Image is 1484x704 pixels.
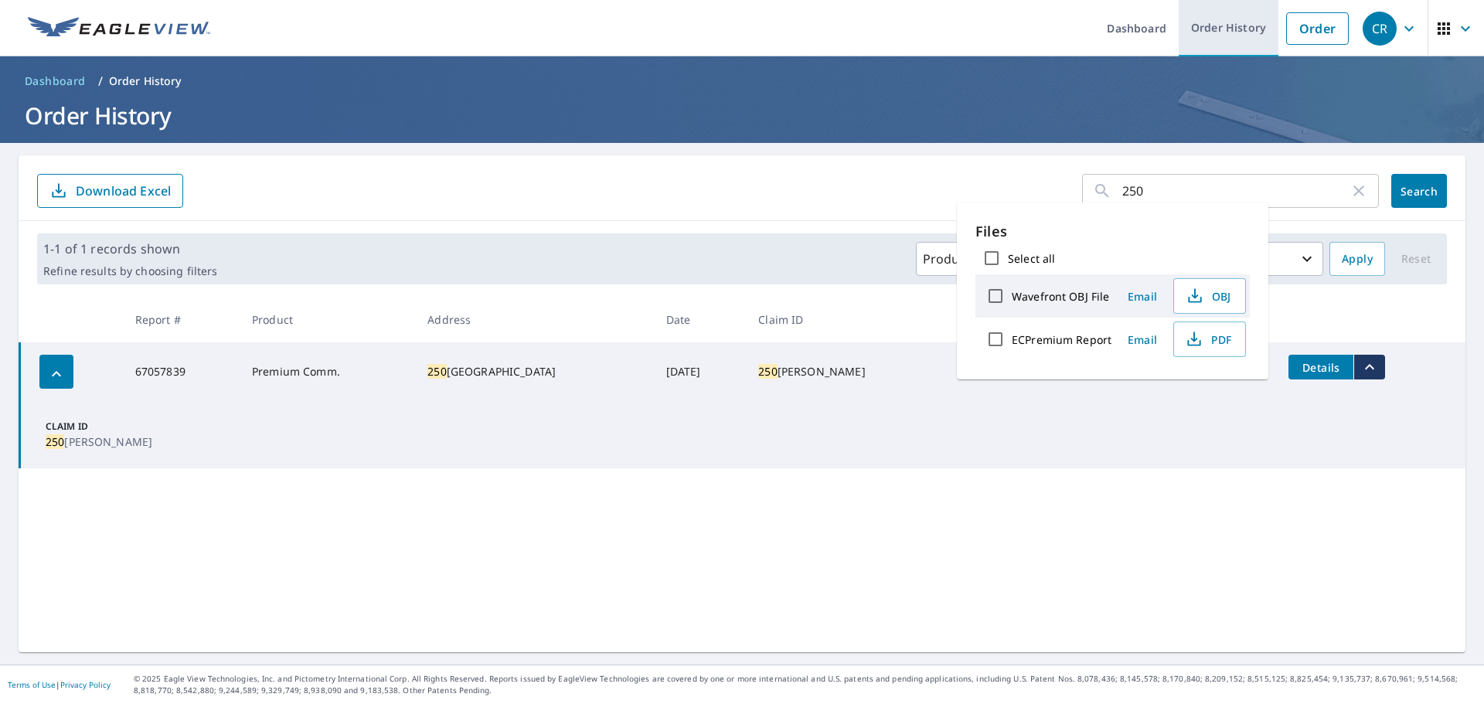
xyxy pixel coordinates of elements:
button: filesDropdownBtn-67057839 [1353,355,1385,379]
td: 67057839 [123,342,240,401]
p: [PERSON_NAME] [46,434,132,450]
td: [PERSON_NAME] [746,342,951,401]
th: Delivery [951,297,1057,342]
td: Regular [951,342,1057,401]
span: Search [1404,184,1435,199]
a: Dashboard [19,69,92,94]
li: / [98,72,103,90]
p: Products [923,250,977,268]
td: [DATE] [654,342,747,401]
button: Download Excel [37,174,183,208]
div: [GEOGRAPHIC_DATA] [427,364,641,379]
p: © 2025 Eagle View Technologies, Inc. and Pictometry International Corp. All Rights Reserved. Repo... [134,673,1476,696]
input: Address, Report #, Claim ID, etc. [1122,169,1350,213]
mark: 250 [758,364,777,379]
td: Premium Comm. [240,342,415,401]
button: Email [1118,328,1167,352]
span: Details [1298,360,1344,375]
th: Address [415,297,653,342]
span: OBJ [1183,287,1233,305]
span: Email [1124,289,1161,304]
span: PDF [1183,330,1233,349]
a: Privacy Policy [60,679,111,690]
th: Report # [123,297,240,342]
button: Search [1391,174,1447,208]
p: Order History [109,73,182,89]
span: Dashboard [25,73,86,89]
p: | [8,680,111,689]
a: Order [1286,12,1349,45]
p: Download Excel [76,182,171,199]
p: Claim ID [46,420,132,434]
div: CR [1363,12,1397,46]
label: ECPremium Report [1012,332,1111,347]
th: Date [654,297,747,342]
h1: Order History [19,100,1465,131]
th: Claim ID [746,297,951,342]
mark: 250 [46,434,64,449]
mark: 250 [427,364,446,379]
p: Files [975,221,1250,242]
button: Email [1118,284,1167,308]
button: PDF [1173,321,1246,357]
span: Apply [1342,250,1373,269]
button: OBJ [1173,278,1246,314]
label: Select all [1008,251,1055,266]
nav: breadcrumb [19,69,1465,94]
p: Refine results by choosing filters [43,264,217,278]
button: Apply [1329,242,1385,276]
p: 1-1 of 1 records shown [43,240,217,258]
label: Wavefront OBJ File [1012,289,1109,304]
th: Product [240,297,415,342]
button: Products [916,242,1006,276]
button: detailsBtn-67057839 [1288,355,1353,379]
span: Email [1124,332,1161,347]
img: EV Logo [28,17,210,40]
a: Terms of Use [8,679,56,690]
